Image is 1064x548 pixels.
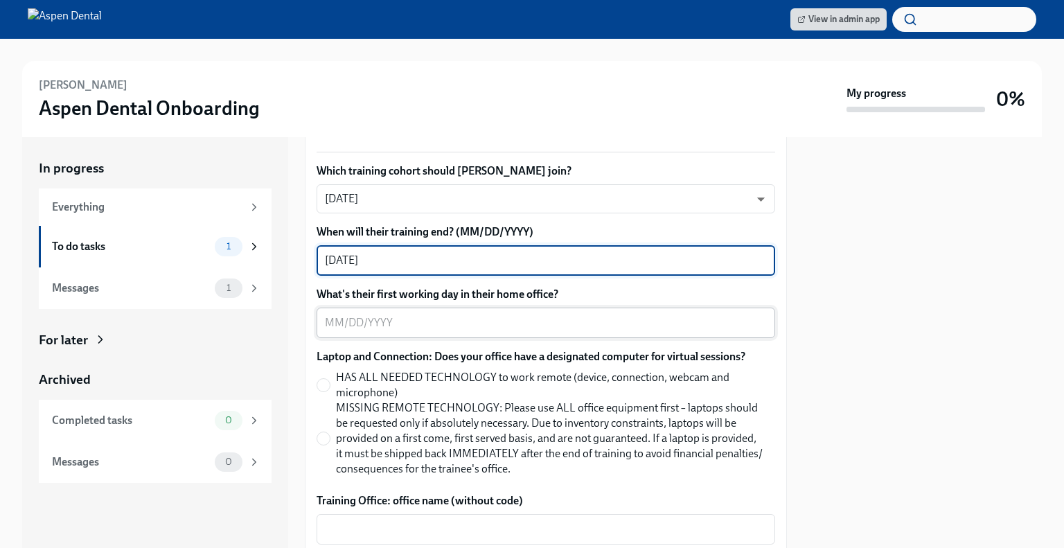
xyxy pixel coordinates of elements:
[39,188,272,226] a: Everything
[39,441,272,483] a: Messages0
[39,159,272,177] a: In progress
[325,252,767,269] textarea: [DATE]
[39,331,88,349] div: For later
[52,281,209,296] div: Messages
[218,241,239,251] span: 1
[996,87,1025,112] h3: 0%
[317,184,775,213] div: [DATE]
[52,413,209,428] div: Completed tasks
[39,226,272,267] a: To do tasks1
[39,96,260,121] h3: Aspen Dental Onboarding
[217,457,240,467] span: 0
[317,163,775,179] label: Which training cohort should [PERSON_NAME] join?
[28,8,102,30] img: Aspen Dental
[790,8,887,30] a: View in admin app
[39,371,272,389] a: Archived
[336,400,764,477] span: MISSING REMOTE TECHNOLOGY: Please use ALL office equipment first – laptops should be requested on...
[218,283,239,293] span: 1
[797,12,880,26] span: View in admin app
[317,349,775,364] label: Laptop and Connection: Does your office have a designated computer for virtual sessions?
[317,224,775,240] label: When will their training end? (MM/DD/YYYY)
[217,415,240,425] span: 0
[39,267,272,309] a: Messages1
[336,370,764,400] span: HAS ALL NEEDED TECHNOLOGY to work remote (device, connection, webcam and microphone)
[52,200,242,215] div: Everything
[52,239,209,254] div: To do tasks
[39,400,272,441] a: Completed tasks0
[39,78,127,93] h6: [PERSON_NAME]
[317,493,775,509] label: Training Office: office name (without code)
[52,454,209,470] div: Messages
[39,331,272,349] a: For later
[317,287,775,302] label: What's their first working day in their home office?
[846,86,906,101] strong: My progress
